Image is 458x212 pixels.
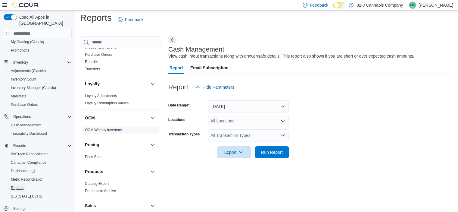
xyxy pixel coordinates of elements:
span: Load All Apps in [GEOGRAPHIC_DATA] [17,14,72,26]
span: Reports [13,143,26,148]
div: Omar Price [409,2,416,9]
span: Operations [11,113,72,120]
a: Loyalty Adjustments [85,94,117,98]
span: Inventory Count [11,77,36,82]
button: Loyalty [149,80,156,87]
button: Traceabilty Dashboard [6,129,74,138]
button: Manifests [6,92,74,100]
button: OCM [85,115,148,121]
a: Dashboards [8,167,37,175]
span: Run Report [261,149,283,155]
span: Feedback [310,2,328,8]
span: Loyalty Adjustments [85,93,117,98]
label: Transaction Types [168,132,200,137]
button: Reports [1,141,74,150]
button: Pricing [85,142,148,148]
a: Metrc Reconciliation [8,176,46,183]
label: Date Range [168,103,190,108]
button: Canadian Compliance [6,158,74,167]
label: Locations [168,117,185,122]
a: Dashboards [6,167,74,175]
a: Promotions [8,47,32,54]
span: Transfers [85,67,100,71]
a: Loyalty Redemption Values [85,101,129,105]
button: Cash Management [6,121,74,129]
span: Reports [11,185,23,190]
a: Reports [8,184,26,191]
p: | [405,2,407,9]
span: Inventory Count [8,76,72,83]
span: Report [170,62,183,74]
img: Cova [12,2,39,8]
a: My Catalog (Classic) [8,38,47,46]
span: Dashboards [8,167,72,175]
span: Adjustments (Classic) [11,68,46,73]
button: Adjustments (Classic) [6,67,74,75]
button: Promotions [6,46,74,55]
button: Next [168,36,176,43]
span: Dashboards [11,169,35,173]
span: Dark Mode [333,8,333,9]
span: Reports [8,184,72,191]
span: Canadian Compliance [11,160,46,165]
span: Purchase Orders [11,102,38,107]
h3: Pricing [85,142,99,148]
button: [US_STATE] CCRS [6,192,74,201]
button: Sales [85,203,148,209]
p: [PERSON_NAME] [419,2,453,9]
button: Export [217,146,251,158]
span: Cash Management [11,123,41,128]
span: Cash Management [8,122,72,129]
span: Inventory [11,59,72,66]
span: Inventory Manager (Classic) [11,85,56,90]
span: Canadian Compliance [8,159,72,166]
button: BioTrack Reconciliation [6,150,74,158]
span: Traceabilty Dashboard [8,130,72,137]
span: Manifests [8,93,72,100]
span: Export [221,146,247,158]
button: Inventory [1,58,74,67]
div: Products [80,180,161,197]
button: Metrc Reconciliation [6,175,74,184]
a: Canadian Compliance [8,159,49,166]
span: Promotions [11,48,29,53]
button: My Catalog (Classic) [6,38,74,46]
div: Loyalty [80,92,161,109]
span: Inventory Manager (Classic) [8,84,72,91]
a: Feedback [115,14,146,26]
span: Purchase Orders [85,52,112,57]
a: BioTrack Reconciliation [8,150,51,158]
button: Sales [149,202,156,209]
a: [US_STATE] CCRS [8,193,45,200]
a: Cash Management [8,122,44,129]
div: OCM [80,126,161,136]
span: Inventory [13,60,28,65]
span: Settings [13,206,26,211]
a: Manifests [8,93,29,100]
p: 82-J Cannabis Company [357,2,403,9]
h1: Reports [80,12,112,24]
a: Price Sheet [85,155,104,159]
button: Products [85,169,148,175]
span: Operations [13,114,31,119]
span: Washington CCRS [8,193,72,200]
span: OCM Weekly Inventory [85,128,122,132]
a: Catalog Export [85,182,109,186]
input: Dark Mode [333,2,346,8]
span: Metrc Reconciliation [11,177,43,182]
span: Email Subscription [190,62,229,74]
span: Feedback [125,17,143,23]
a: Adjustments (Classic) [8,67,48,74]
h3: Report [168,84,188,91]
button: OCM [149,114,156,122]
button: Reports [6,184,74,192]
span: Metrc Reconciliation [8,176,72,183]
button: Hide Parameters [193,81,237,93]
span: My Catalog (Classic) [8,38,72,46]
h3: Products [85,169,103,175]
a: Purchase Orders [8,101,41,108]
h3: OCM [85,115,95,121]
button: Open list of options [280,119,285,123]
button: Operations [11,113,33,120]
